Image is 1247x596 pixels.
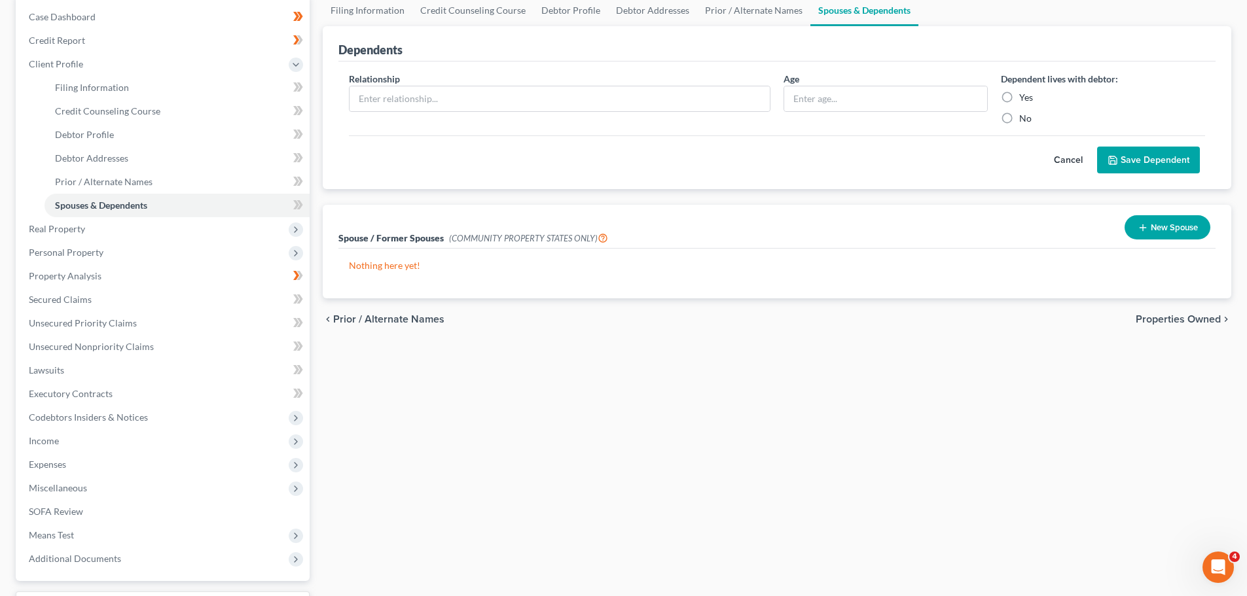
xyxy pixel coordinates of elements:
[1136,314,1221,324] span: Properties Owned
[29,529,74,540] span: Means Test
[1229,552,1240,562] span: 4
[29,58,83,69] span: Client Profile
[29,247,103,258] span: Personal Property
[29,223,85,234] span: Real Property
[1221,314,1231,324] i: chevron_right
[449,233,608,243] span: (COMMUNITY PROPERTY STATES ONLY)
[18,29,310,52] a: Credit Report
[1039,147,1097,173] button: Cancel
[18,264,310,288] a: Property Analysis
[1125,215,1210,239] button: New Spouse
[45,170,310,194] a: Prior / Alternate Names
[45,99,310,123] a: Credit Counseling Course
[18,382,310,406] a: Executory Contracts
[333,314,444,324] span: Prior / Alternate Names
[1202,552,1234,583] iframe: Intercom live chat
[29,341,154,352] span: Unsecured Nonpriority Claims
[29,317,137,328] span: Unsecured Priority Claims
[18,288,310,311] a: Secured Claims
[55,200,147,211] span: Spouses & Dependents
[29,506,83,517] span: SOFA Review
[45,123,310,147] a: Debtor Profile
[55,176,153,187] span: Prior / Alternate Names
[29,364,64,376] span: Lawsuits
[29,412,148,423] span: Codebtors Insiders & Notices
[29,553,121,564] span: Additional Documents
[784,86,987,111] input: Enter age...
[45,76,310,99] a: Filing Information
[784,72,799,86] label: Age
[29,482,87,493] span: Miscellaneous
[18,311,310,335] a: Unsecured Priority Claims
[29,35,85,46] span: Credit Report
[18,359,310,382] a: Lawsuits
[55,105,160,116] span: Credit Counseling Course
[55,152,128,164] span: Debtor Addresses
[29,435,59,446] span: Income
[323,314,444,324] button: chevron_left Prior / Alternate Names
[29,294,92,305] span: Secured Claims
[1001,72,1118,86] label: Dependent lives with debtor:
[18,5,310,29] a: Case Dashboard
[29,270,101,281] span: Property Analysis
[55,129,114,140] span: Debtor Profile
[349,73,400,84] span: Relationship
[45,147,310,170] a: Debtor Addresses
[349,259,1205,272] p: Nothing here yet!
[29,459,66,470] span: Expenses
[1019,91,1033,104] label: Yes
[350,86,770,111] input: Enter relationship...
[55,82,129,93] span: Filing Information
[18,500,310,523] a: SOFA Review
[18,335,310,359] a: Unsecured Nonpriority Claims
[338,232,444,243] span: Spouse / Former Spouses
[29,388,113,399] span: Executory Contracts
[45,194,310,217] a: Spouses & Dependents
[323,314,333,324] i: chevron_left
[1019,112,1032,125] label: No
[1136,314,1231,324] button: Properties Owned chevron_right
[29,11,96,22] span: Case Dashboard
[1097,147,1200,174] button: Save Dependent
[338,42,403,58] div: Dependents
